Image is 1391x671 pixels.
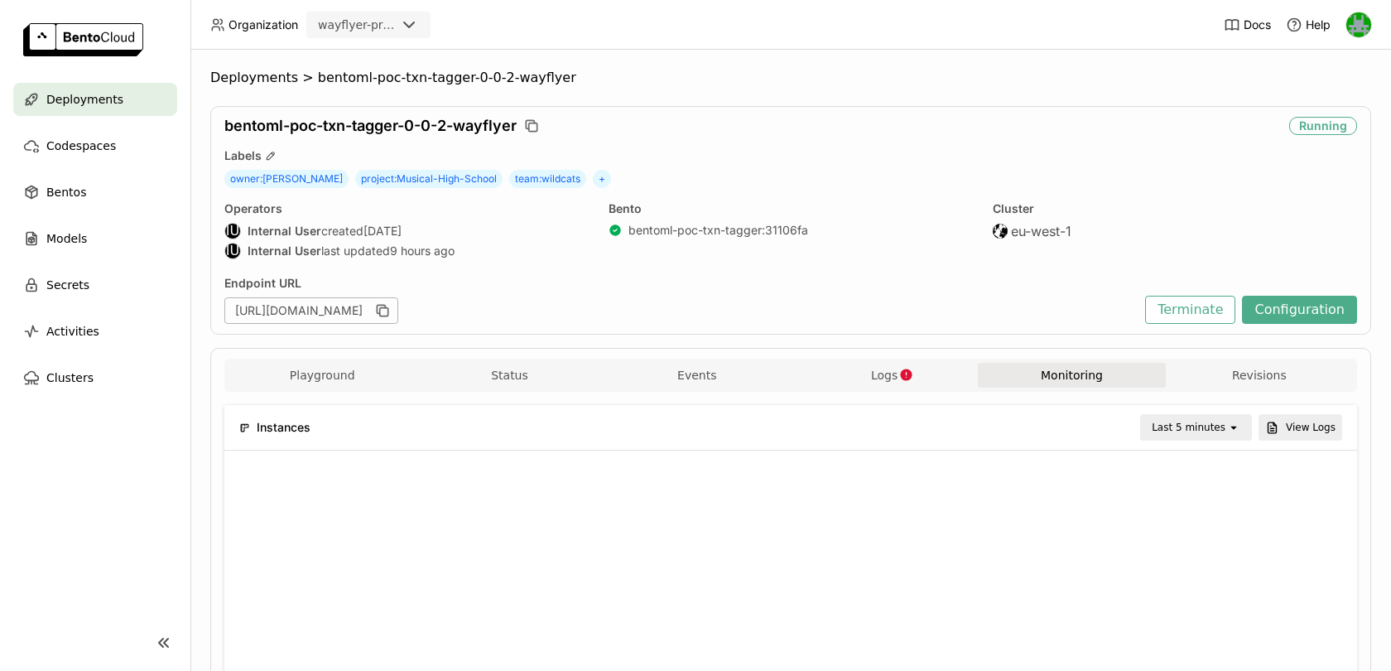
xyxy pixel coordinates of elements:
[46,321,99,341] span: Activities
[248,244,321,258] strong: Internal User
[390,244,455,258] span: 9 hours ago
[871,368,898,383] span: Logs
[318,70,576,86] span: bentoml-poc-txn-tagger-0-0-2-wayflyer
[257,418,310,437] span: Instances
[593,170,611,188] span: +
[224,276,1137,291] div: Endpoint URL
[993,201,1357,216] div: Cluster
[46,368,94,388] span: Clusters
[628,223,808,238] a: bentoml-poc-txn-tagger:31106fa
[224,148,1357,163] div: Labels
[978,363,1165,388] button: Monitoring
[1259,414,1342,441] button: View Logs
[298,70,318,86] span: >
[224,223,589,239] div: created
[1346,12,1371,37] img: Sean Hickey
[1011,223,1071,239] span: eu-west-1
[416,363,603,388] button: Status
[225,224,240,239] div: IU
[224,223,241,239] div: Internal User
[13,222,177,255] a: Models
[229,17,298,32] span: Organization
[224,117,517,135] span: bentoml-poc-txn-tagger-0-0-2-wayflyer
[1227,421,1240,434] svg: open
[46,275,89,295] span: Secrets
[46,229,87,249] span: Models
[1152,419,1225,436] div: Last 5 minutes
[46,89,123,109] span: Deployments
[13,315,177,348] a: Activities
[46,182,86,202] span: Bentos
[13,129,177,162] a: Codespaces
[355,170,503,188] span: project : Musical-High-School
[224,243,589,259] div: last updated
[1242,296,1357,324] button: Configuration
[13,83,177,116] a: Deployments
[23,23,143,56] img: logo
[1289,117,1357,135] div: Running
[229,363,416,388] button: Playground
[363,224,402,239] span: [DATE]
[1286,17,1331,33] div: Help
[224,201,589,216] div: Operators
[225,244,240,258] div: IU
[13,361,177,394] a: Clusters
[1244,17,1271,32] span: Docs
[397,17,399,34] input: Selected wayflyer-prod.
[318,17,396,33] div: wayflyer-prod
[1145,296,1235,324] button: Terminate
[13,268,177,302] a: Secrets
[509,170,586,188] span: team : wildcats
[210,70,1371,86] nav: Breadcrumbs navigation
[604,363,791,388] button: Events
[609,201,973,216] div: Bento
[1224,17,1271,33] a: Docs
[224,243,241,259] div: Internal User
[13,176,177,209] a: Bentos
[1306,17,1331,32] span: Help
[1166,363,1353,388] button: Revisions
[224,170,349,188] span: owner : [PERSON_NAME]
[210,70,298,86] span: Deployments
[46,136,116,156] span: Codespaces
[248,224,321,239] strong: Internal User
[224,297,398,324] div: [URL][DOMAIN_NAME]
